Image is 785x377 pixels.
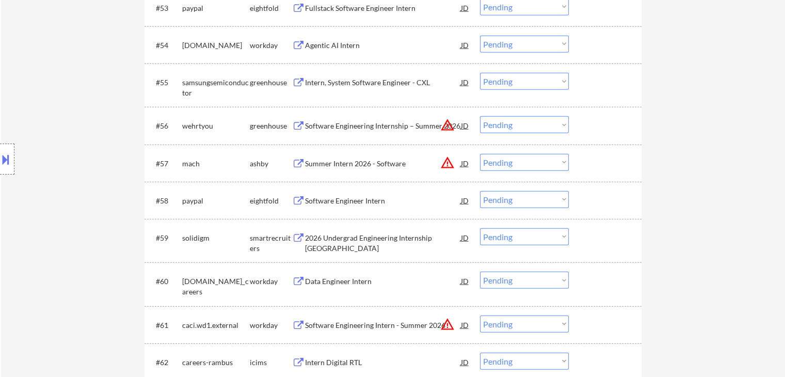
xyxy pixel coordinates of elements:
div: careers-rambus [182,357,250,368]
div: Software Engineering Internship – Summer 2026 [305,121,461,131]
div: Summer Intern 2026 - Software [305,159,461,169]
div: Software Engineering Intern - Summer 2026 [305,320,461,331]
div: greenhouse [250,77,292,88]
div: eightfold [250,3,292,13]
div: JD [460,36,470,54]
div: Software Engineer Intern [305,196,461,206]
div: solidigm [182,233,250,243]
div: icims [250,357,292,368]
div: paypal [182,196,250,206]
button: warning_amber [440,155,455,170]
div: eightfold [250,196,292,206]
div: JD [460,154,470,172]
div: JD [460,272,470,290]
div: caci.wd1.external [182,320,250,331]
div: #54 [156,40,174,51]
div: [DOMAIN_NAME] [182,40,250,51]
div: Fullstack Software Engineer Intern [305,3,461,13]
div: JD [460,191,470,210]
div: JD [460,228,470,247]
div: workday [250,320,292,331]
button: warning_amber [440,317,455,332]
div: workday [250,276,292,287]
div: #62 [156,357,174,368]
div: greenhouse [250,121,292,131]
div: JD [460,316,470,334]
div: ashby [250,159,292,169]
div: paypal [182,3,250,13]
div: [DOMAIN_NAME]_careers [182,276,250,296]
div: JD [460,73,470,91]
div: #53 [156,3,174,13]
div: wehrtyou [182,121,250,131]
div: workday [250,40,292,51]
div: Agentic AI Intern [305,40,461,51]
div: 2026 Undergrad Engineering Internship [GEOGRAPHIC_DATA] [305,233,461,253]
button: warning_amber [440,118,455,132]
div: smartrecruiters [250,233,292,253]
div: JD [460,116,470,135]
div: #60 [156,276,174,287]
div: Data Engineer Intern [305,276,461,287]
div: samsungsemiconductor [182,77,250,98]
div: Intern Digital RTL [305,357,461,368]
div: #61 [156,320,174,331]
div: mach [182,159,250,169]
div: Intern, System Software Engineer - CXL [305,77,461,88]
div: JD [460,353,470,371]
